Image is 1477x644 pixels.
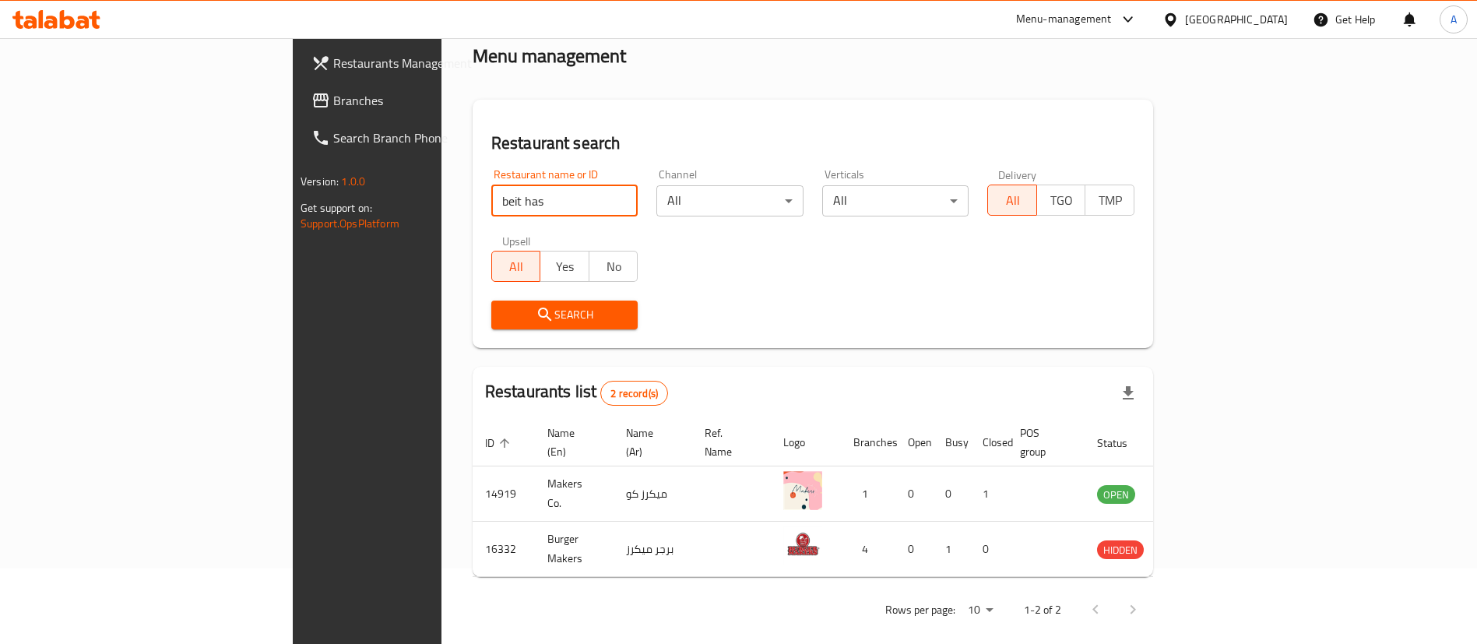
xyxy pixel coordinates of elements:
span: Status [1097,434,1148,452]
button: Yes [540,251,589,282]
div: All [822,185,969,216]
button: TMP [1085,185,1134,216]
td: 1 [970,466,1008,522]
div: [GEOGRAPHIC_DATA] [1185,11,1288,28]
div: Rows per page: [962,599,999,622]
span: HIDDEN [1097,541,1144,559]
a: Search Branch Phone [299,119,540,157]
span: Get support on: [301,198,372,218]
div: HIDDEN [1097,540,1144,559]
h2: Restaurants list [485,380,668,406]
span: Name (Ar) [626,424,673,461]
div: OPEN [1097,485,1135,504]
span: Version: [301,171,339,192]
span: No [596,255,632,278]
table: enhanced table [473,419,1220,577]
td: برجر ميكرز [614,522,692,577]
h2: Menu management [473,44,626,69]
th: Busy [933,419,970,466]
label: Delivery [998,169,1037,180]
td: 4 [841,522,895,577]
span: All [994,189,1031,212]
th: Open [895,419,933,466]
span: A [1451,11,1457,28]
td: 0 [933,466,970,522]
span: Yes [547,255,583,278]
span: All [498,255,535,278]
td: 0 [895,522,933,577]
p: 1-2 of 2 [1024,600,1061,620]
div: Export file [1110,375,1147,412]
span: POS group [1020,424,1066,461]
img: Burger Makers [783,526,822,565]
div: Menu-management [1016,10,1112,29]
td: 0 [895,466,933,522]
img: Makers Co. [783,471,822,510]
span: ID [485,434,515,452]
td: Burger Makers [535,522,614,577]
span: 1.0.0 [341,171,365,192]
td: 1 [841,466,895,522]
div: All [656,185,804,216]
a: Support.OpsPlatform [301,213,399,234]
th: Logo [771,419,841,466]
span: Branches [333,91,527,110]
div: Total records count [600,381,668,406]
td: ميكرز كو [614,466,692,522]
span: TGO [1043,189,1080,212]
th: Branches [841,419,895,466]
button: All [987,185,1037,216]
span: TMP [1092,189,1128,212]
a: Branches [299,82,540,119]
td: Makers Co. [535,466,614,522]
label: Upsell [502,235,531,246]
h2: Restaurant search [491,132,1134,155]
td: 1 [933,522,970,577]
span: Name (En) [547,424,595,461]
span: 2 record(s) [601,386,667,401]
button: TGO [1036,185,1086,216]
a: Restaurants Management [299,44,540,82]
button: All [491,251,541,282]
span: OPEN [1097,486,1135,504]
span: Ref. Name [705,424,752,461]
span: Restaurants Management [333,54,527,72]
p: Rows per page: [885,600,955,620]
button: No [589,251,638,282]
button: Search [491,301,638,329]
th: Closed [970,419,1008,466]
input: Search for restaurant name or ID.. [491,185,638,216]
span: Search [504,305,626,325]
span: Search Branch Phone [333,128,527,147]
td: 0 [970,522,1008,577]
